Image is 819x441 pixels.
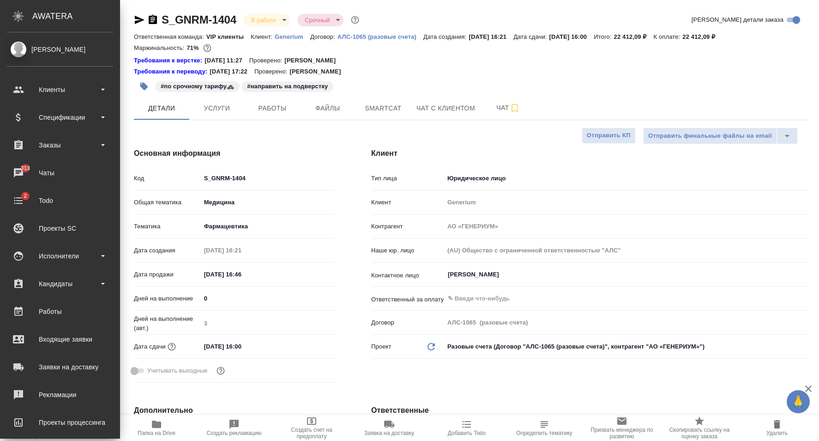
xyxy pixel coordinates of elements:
[244,14,290,26] div: В работе
[207,430,262,436] span: Создать рекламацию
[469,33,514,40] p: [DATE] 16:21
[7,138,113,152] div: Заказы
[134,294,201,303] p: Дней на выполнение
[513,33,549,40] p: Дата сдачи:
[201,340,282,353] input: ✎ Введи что-нибудь
[583,415,661,441] button: Призвать менеджера по развитию
[361,103,405,114] span: Smartcat
[7,332,113,346] div: Входящие заявки
[7,305,113,318] div: Работы
[364,430,414,436] span: Заявка на доставку
[486,102,530,114] span: Чат
[134,33,206,40] p: Ответственная команда:
[337,33,423,40] p: АЛС-1065 (разовые счета)
[7,416,113,429] div: Проекты процессинга
[306,103,350,114] span: Файлы
[444,171,809,186] div: Юридическое лицо
[139,103,184,114] span: Детали
[134,198,201,207] p: Общая тематика
[682,33,722,40] p: 22 412,09 ₽
[661,415,738,441] button: Скопировать ссылку на оценку заказа
[2,355,118,379] a: Заявки на доставку
[516,430,572,436] span: Определить тематику
[614,33,654,40] p: 22 412,09 ₽
[134,270,201,279] p: Дата продажи
[7,166,113,180] div: Чаты
[448,430,486,436] span: Добавить Todo
[201,268,282,281] input: ✎ Введи что-нибудь
[134,67,210,76] div: Нажми, чтобы открыть папку с инструкцией
[134,56,205,65] div: Нажми, чтобы открыть папку с инструкцией
[134,314,201,333] p: Дней на выполнение (авт.)
[248,16,279,24] button: В работе
[7,360,113,374] div: Заявки на доставку
[648,131,772,141] span: Отправить финальные файлы на email
[15,164,36,173] span: 313
[278,427,345,440] span: Создать счет на предоплату
[2,328,118,351] a: Входящие заявки
[594,33,614,40] p: Итого:
[201,195,334,210] div: Медицина
[587,130,631,141] span: Отправить КП
[134,14,145,25] button: Скопировать ссылку для ЯМессенджера
[371,148,809,159] h4: Клиент
[416,103,475,114] span: Чат с клиентом
[654,33,683,40] p: К оплате:
[643,128,798,144] div: split button
[444,220,809,233] input: Пустое поле
[254,67,290,76] p: Проверено:
[444,196,809,209] input: Пустое поле
[134,246,201,255] p: Дата создания
[666,427,733,440] span: Скопировать ссылку на оценку заказа
[444,244,809,257] input: Пустое поле
[692,15,783,24] span: [PERSON_NAME] детали заказа
[118,415,195,441] button: Папка на Drive
[423,33,469,40] p: Дата создания:
[134,222,201,231] p: Тематика
[154,82,241,90] span: по срочному тарифу🚓
[804,298,806,300] button: Open
[134,67,210,76] a: Требования к переводу:
[147,14,158,25] button: Скопировать ссылку
[249,56,285,65] p: Проверено:
[7,249,113,263] div: Исполнители
[32,7,120,25] div: AWATERA
[582,128,636,144] button: Отправить КП
[371,198,444,207] p: Клиент
[134,342,166,351] p: Дата сдачи
[187,44,201,51] p: 71%
[7,221,113,235] div: Проекты SC
[350,415,428,441] button: Заявка на доставку
[7,388,113,402] div: Рекламации
[766,430,788,436] span: Удалить
[201,42,213,54] button: 5353.33 RUB;
[7,277,113,291] div: Кандидаты
[206,33,251,40] p: VIP клиенты
[371,342,391,351] p: Проект
[201,171,334,185] input: ✎ Введи что-нибудь
[134,76,154,97] button: Добавить тэг
[509,103,520,114] svg: Подписаться
[201,244,282,257] input: Пустое поле
[18,191,32,201] span: 2
[2,189,118,212] a: 2Todo
[134,148,334,159] h4: Основная информация
[2,217,118,240] a: Проекты SC
[273,415,350,441] button: Создать счет на предоплату
[275,33,310,40] p: Generium
[2,161,118,184] a: 313Чаты
[134,56,205,65] a: Требования к верстке:
[275,32,310,40] a: Generium
[134,44,187,51] p: Маржинальность:
[738,415,816,441] button: Удалить
[297,14,343,26] div: В работе
[247,82,328,91] p: #направить на подверстку
[147,366,208,375] span: Учитывать выходные
[447,293,775,304] input: ✎ Введи что-нибудь
[444,316,809,329] input: Пустое поле
[251,33,275,40] p: Клиент:
[337,32,423,40] a: АЛС-1065 (разовые счета)
[428,415,506,441] button: Добавить Todo
[134,405,334,416] h4: Дополнительно
[284,56,343,65] p: [PERSON_NAME]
